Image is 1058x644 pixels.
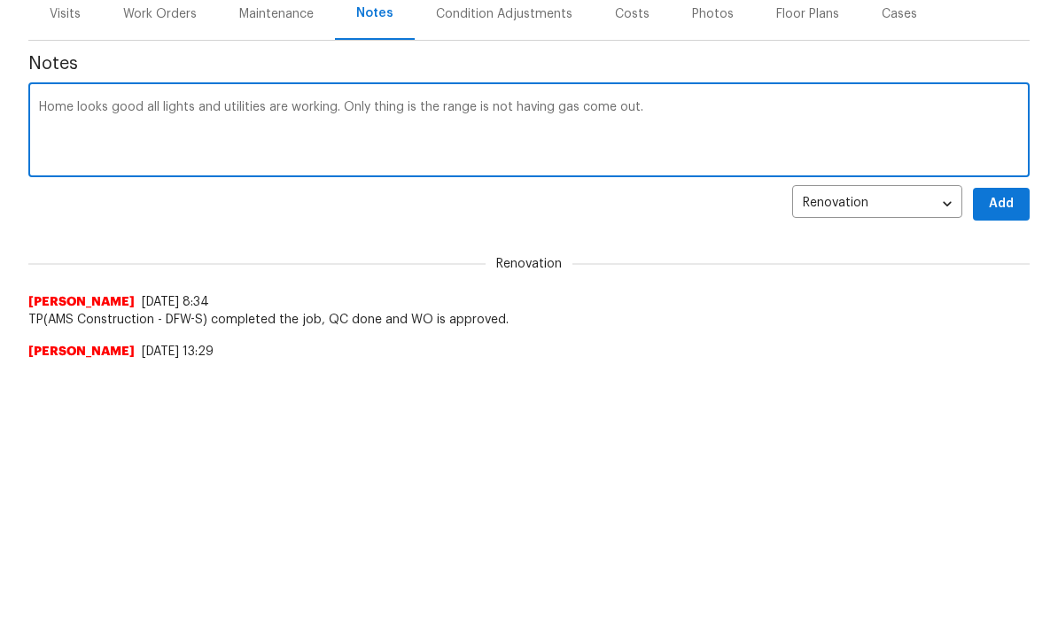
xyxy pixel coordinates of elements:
div: Notes [356,5,393,23]
div: Photos [692,6,734,24]
textarea: Home looks good all lights and utilities are working. Only thing is the range is not having gas c... [39,102,1019,164]
div: Maintenance [239,6,314,24]
span: [PERSON_NAME] [28,294,135,312]
div: Renovation [792,183,962,227]
div: Condition Adjustments [436,6,572,24]
button: Add [973,189,1030,221]
span: Renovation [486,256,572,274]
div: Visits [50,6,81,24]
span: Rechecked with TP(AMS Construction - DFW-S) to provide the status of WO. [28,361,1030,379]
span: [PERSON_NAME] [28,344,135,361]
div: Floor Plans [776,6,839,24]
span: [DATE] 8:34 [142,297,209,309]
span: Add [987,194,1015,216]
div: Costs [615,6,650,24]
span: Notes [28,56,1030,74]
span: [DATE] 13:29 [142,346,214,359]
div: Work Orders [123,6,197,24]
span: TP(AMS Construction - DFW-S) completed the job, QC done and WO is approved. [28,312,1030,330]
div: Cases [882,6,917,24]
